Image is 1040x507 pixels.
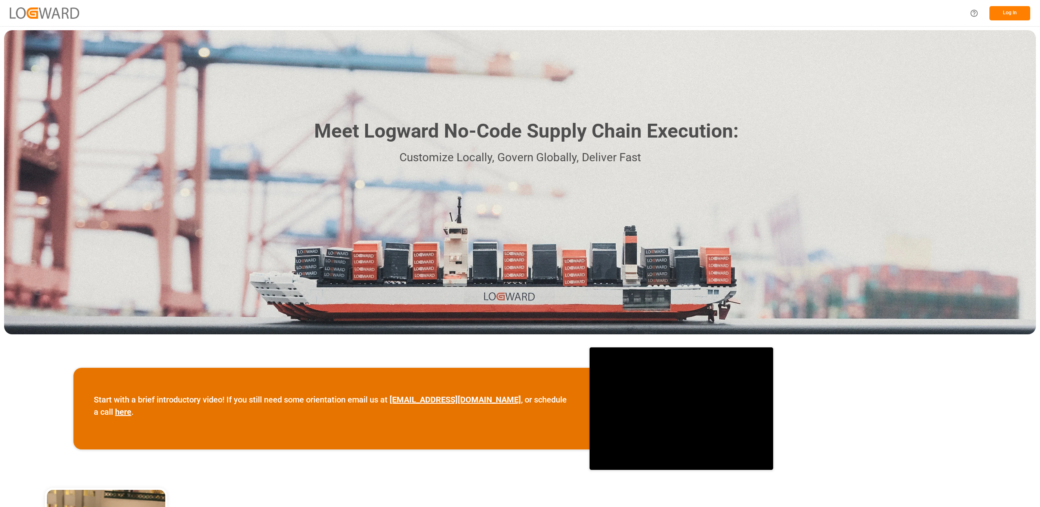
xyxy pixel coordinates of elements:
p: Start with a brief introductory video! If you still need some orientation email us at , or schedu... [94,394,569,418]
button: Help Center [965,4,983,22]
img: Logward_new_orange.png [10,7,79,18]
p: Customize Locally, Govern Globally, Deliver Fast [302,149,738,167]
h1: Meet Logward No-Code Supply Chain Execution: [314,117,738,146]
button: Log In [989,6,1030,20]
a: here [115,407,131,417]
a: [EMAIL_ADDRESS][DOMAIN_NAME] [390,395,521,405]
